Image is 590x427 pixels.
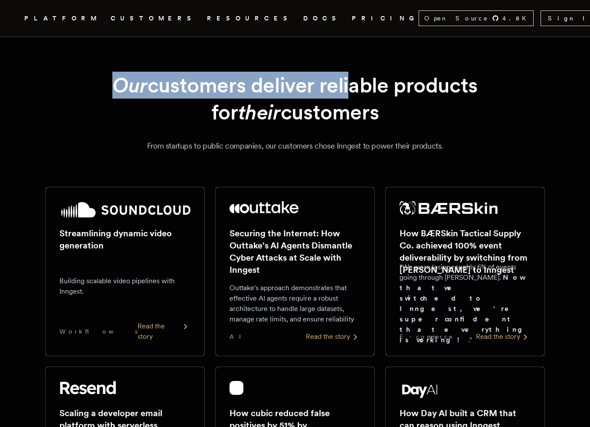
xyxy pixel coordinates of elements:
[59,227,190,252] h2: Streamlining dynamic video generation
[45,187,205,356] a: SoundCloud logoStreamlining dynamic video generationBuilding scalable video pipelines with Innges...
[59,201,190,218] img: SoundCloud
[400,227,531,276] h2: How BÆRSkin Tactical Supply Co. achieved 100% event deliverability by switching from [PERSON_NAME...
[400,332,453,341] span: E-commerce
[229,332,249,341] span: AI
[400,201,498,215] img: BÆRSkin Tactical Supply Co.
[476,331,531,342] div: Read the story
[112,73,147,98] em: Our
[207,13,293,24] button: RESOURCES
[215,187,375,356] a: Outtake logoSecuring the Internet: How Outtake's AI Agents Dismantle Cyber Attacks at Scale with ...
[111,13,197,24] a: CUSTOMERS
[400,262,531,345] p: "We were losing roughly 6% of events going through [PERSON_NAME]. ."
[229,201,298,213] img: Outtake
[400,273,529,344] strong: Now that we switched to Inngest, we're super confident that everything is working!
[59,381,116,395] img: Resend
[229,283,361,324] p: Outtake's approach demonstrates that effective AI agents require a robust architecture to handle ...
[306,331,361,342] div: Read the story
[352,13,419,24] a: PRICING
[35,140,555,152] p: From startups to public companies, our customers chose Inngest to power their products.
[66,72,524,126] h1: customers deliver reliable products for customers
[424,14,488,23] span: Open Source
[229,227,361,276] h2: Securing the Internet: How Outtake's AI Agents Dismantle Cyber Attacks at Scale with Inngest
[138,321,190,342] div: Read the story
[303,13,341,24] a: DOCS
[24,13,100,24] button: PLATFORM
[59,327,138,336] span: Workflows
[400,381,440,398] img: Day AI
[238,99,281,125] em: their
[385,187,545,356] a: BÆRSkin Tactical Supply Co. logoHow BÆRSkin Tactical Supply Co. achieved 100% event deliverabilit...
[502,14,531,23] span: 4.8 K
[229,381,243,395] img: cubic
[59,276,190,297] p: Building scalable video pipelines with Inngest.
